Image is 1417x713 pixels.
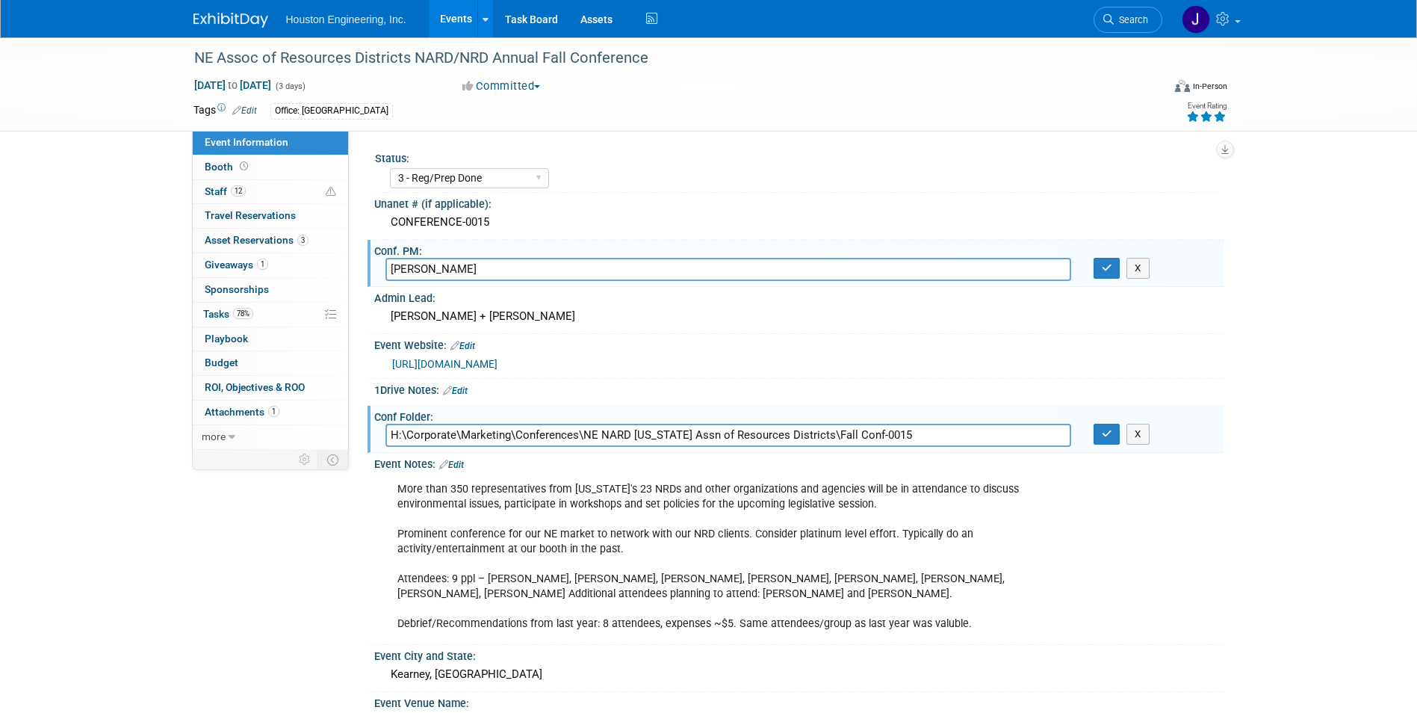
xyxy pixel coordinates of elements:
[193,401,348,425] a: Attachments1
[443,386,468,396] a: Edit
[268,406,279,417] span: 1
[297,235,308,246] span: 3
[205,283,269,295] span: Sponsorships
[232,105,257,116] a: Edit
[457,78,546,94] button: Committed
[1192,81,1227,92] div: In-Person
[193,376,348,400] a: ROI, Objectives & ROO
[205,209,296,221] span: Travel Reservations
[226,79,240,91] span: to
[274,81,306,91] span: (3 days)
[205,381,305,393] span: ROI, Objectives & ROO
[286,13,406,25] span: Houston Engineering, Inc.
[387,475,1060,640] div: More than 350 representatives from [US_STATE]'s 23 NRDs and other organizations and agencies will...
[193,303,348,327] a: Tasks78%
[374,334,1224,354] div: Event Website:
[193,351,348,375] a: Budget
[189,45,1140,72] div: NE Assoc of Resources Districts NARD/NRD Annual Fall Conference
[1186,102,1227,110] div: Event Rating
[374,193,1224,212] div: Unanet # (if applicable):
[193,102,257,120] td: Tags
[193,78,272,92] span: [DATE] [DATE]
[193,278,348,302] a: Sponsorships
[205,161,251,173] span: Booth
[205,406,279,418] span: Attachments
[193,425,348,449] a: more
[385,663,1213,686] div: Kearney, [GEOGRAPHIC_DATA]
[375,147,1218,166] div: Status:
[193,155,348,179] a: Booth
[374,379,1224,398] div: 1Drive Notes:
[374,453,1224,472] div: Event Notes:
[374,240,1224,259] div: Conf. PM:
[326,185,336,199] span: Potential Scheduling Conflict -- at least one attendee is tagged in another overlapping event.
[292,450,318,469] td: Personalize Event Tab Strip
[231,185,246,197] span: 12
[193,253,348,277] a: Giveaways1
[1126,424,1150,445] button: X
[193,180,348,204] a: Staff12
[202,430,226,442] span: more
[205,259,268,271] span: Giveaways
[317,450,348,469] td: Toggle Event Tabs
[205,234,308,246] span: Asset Reservations
[1094,7,1162,33] a: Search
[205,356,238,368] span: Budget
[205,136,288,148] span: Event Information
[392,358,497,370] a: [URL][DOMAIN_NAME]
[1126,258,1150,279] button: X
[374,645,1224,664] div: Event City and State:
[1182,5,1210,34] img: Jessica Lambrecht
[270,103,393,119] div: Office: [GEOGRAPHIC_DATA]
[233,308,253,319] span: 78%
[203,308,253,320] span: Tasks
[439,460,464,470] a: Edit
[450,341,475,351] a: Edit
[374,287,1224,306] div: Admin Lead:
[193,204,348,228] a: Travel Reservations
[385,211,1213,234] div: CONFERENCE-0015
[193,13,268,28] img: ExhibitDay
[193,327,348,351] a: Playbook
[374,692,1224,711] div: Event Venue Name:
[193,229,348,253] a: Asset Reservations3
[1114,14,1148,25] span: Search
[237,161,251,172] span: Booth not reserved yet
[1074,78,1228,100] div: Event Format
[193,131,348,155] a: Event Information
[257,259,268,270] span: 1
[385,305,1213,328] div: [PERSON_NAME] + [PERSON_NAME]
[205,333,248,345] span: Playbook
[1175,80,1190,92] img: Format-Inperson.png
[205,185,246,197] span: Staff
[374,406,1224,425] div: Conf Folder:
